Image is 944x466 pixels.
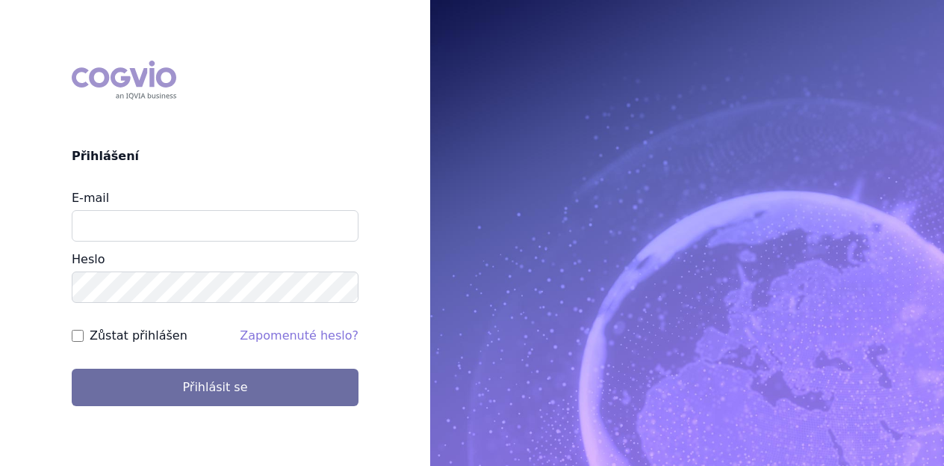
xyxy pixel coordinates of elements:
[90,327,187,345] label: Zůstat přihlášen
[240,328,358,343] a: Zapomenuté heslo?
[72,252,105,266] label: Heslo
[72,369,358,406] button: Přihlásit se
[72,191,109,205] label: E-mail
[72,61,176,99] div: COGVIO
[72,147,358,165] h2: Přihlášení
